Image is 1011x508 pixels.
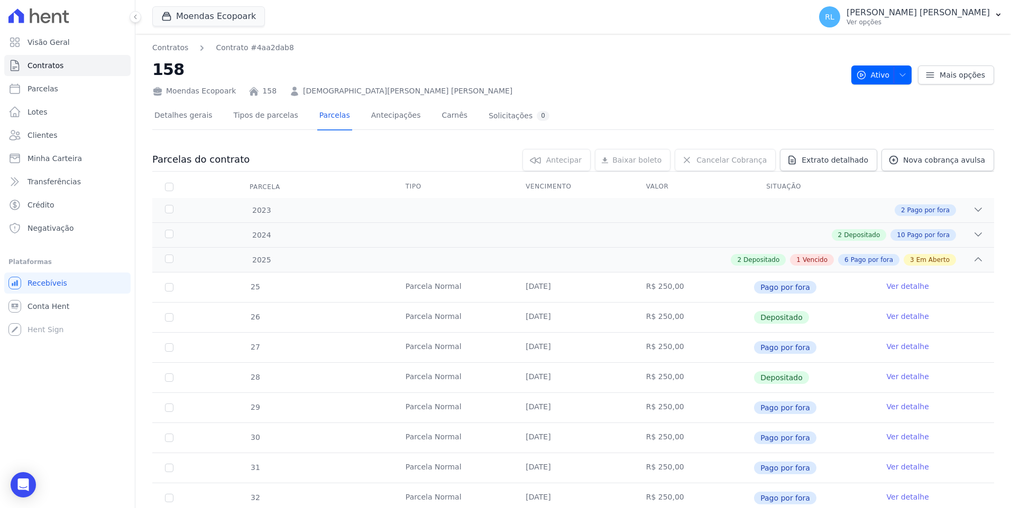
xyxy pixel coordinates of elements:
nav: Breadcrumb [152,42,843,53]
a: Recebíveis [4,272,131,294]
span: Pago por fora [754,492,816,504]
span: 27 [250,343,260,351]
a: Visão Geral [4,32,131,53]
a: Ver detalhe [887,462,929,472]
a: Parcelas [317,102,352,130]
td: R$ 250,00 [633,272,753,302]
td: R$ 250,00 [633,423,753,453]
span: Pago por fora [851,255,893,265]
a: Minha Carteira [4,148,131,169]
div: Open Intercom Messenger [11,472,36,497]
span: 6 [844,255,849,265]
div: 0 [537,111,549,121]
a: Contrato #4aa2dab8 [216,42,294,53]
th: Valor [633,176,753,198]
span: 29 [250,403,260,411]
a: Detalhes gerais [152,102,215,130]
td: Parcela Normal [393,453,513,483]
span: 28 [250,373,260,381]
a: Tipos de parcelas [232,102,300,130]
td: Parcela Normal [393,393,513,422]
span: Contratos [27,60,63,71]
span: Pago por fora [907,230,950,240]
span: Depositado [844,230,880,240]
td: R$ 250,00 [633,363,753,392]
a: Extrato detalhado [780,149,877,171]
a: 158 [262,86,277,97]
span: RL [825,13,834,21]
a: Transferências [4,171,131,192]
span: Em Aberto [916,255,950,265]
th: Situação [753,176,874,198]
td: R$ 250,00 [633,303,753,332]
input: Só é possível selecionar pagamentos em aberto [165,373,173,382]
span: Nova cobrança avulsa [903,155,985,165]
span: Vencido [803,255,828,265]
a: Nova cobrança avulsa [881,149,994,171]
td: R$ 250,00 [633,393,753,422]
input: Só é possível selecionar pagamentos em aberto [165,283,173,291]
td: [DATE] [513,393,633,422]
a: [DEMOGRAPHIC_DATA][PERSON_NAME] [PERSON_NAME] [303,86,512,97]
td: [DATE] [513,453,633,483]
span: Pago por fora [754,341,816,354]
a: Conta Hent [4,296,131,317]
span: Pago por fora [907,205,950,215]
button: Moendas Ecopoark [152,6,265,26]
span: Ativo [856,65,890,84]
div: Parcela [237,176,293,197]
td: [DATE] [513,423,633,453]
a: Solicitações0 [486,102,552,130]
h3: Parcelas do contrato [152,153,250,166]
td: [DATE] [513,303,633,332]
span: Parcelas [27,83,58,94]
span: 25 [250,283,260,291]
span: Depositado [754,311,809,324]
span: 10 [897,230,905,240]
a: Carnês [439,102,470,130]
th: Tipo [393,176,513,198]
a: Parcelas [4,78,131,99]
td: [DATE] [513,272,633,302]
span: Conta Hent [27,301,69,312]
span: Transferências [27,176,81,187]
div: Moendas Ecopoark [152,86,236,97]
span: 2 [901,205,905,215]
nav: Breadcrumb [152,42,294,53]
span: Pago por fora [754,462,816,474]
button: Ativo [851,65,912,84]
span: Negativação [27,223,74,233]
span: Crédito [27,200,54,210]
a: Ver detalhe [887,281,929,291]
button: RL [PERSON_NAME] [PERSON_NAME] Ver opções [811,2,1011,32]
input: Só é possível selecionar pagamentos em aberto [165,464,173,472]
a: Mais opções [918,65,994,84]
a: Ver detalhe [887,311,929,322]
span: 2 [737,255,741,265]
span: Clientes [27,130,57,140]
a: Ver detalhe [887,431,929,442]
span: Visão Geral [27,37,70,48]
input: Só é possível selecionar pagamentos em aberto [165,434,173,442]
span: 2 [838,230,842,240]
td: [DATE] [513,333,633,362]
input: Só é possível selecionar pagamentos em aberto [165,403,173,412]
span: Lotes [27,107,48,117]
span: Mais opções [940,70,985,80]
input: Só é possível selecionar pagamentos em aberto [165,343,173,352]
a: Contratos [152,42,188,53]
a: Crédito [4,194,131,215]
span: 3 [910,255,914,265]
span: Depositado [754,371,809,384]
span: Pago por fora [754,281,816,294]
span: Minha Carteira [27,153,82,164]
td: Parcela Normal [393,303,513,332]
span: Recebíveis [27,278,67,288]
td: R$ 250,00 [633,453,753,483]
span: Pago por fora [754,431,816,444]
a: Ver detalhe [887,341,929,352]
div: Plataformas [8,256,126,268]
p: Ver opções [847,18,990,26]
td: Parcela Normal [393,423,513,453]
td: Parcela Normal [393,363,513,392]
